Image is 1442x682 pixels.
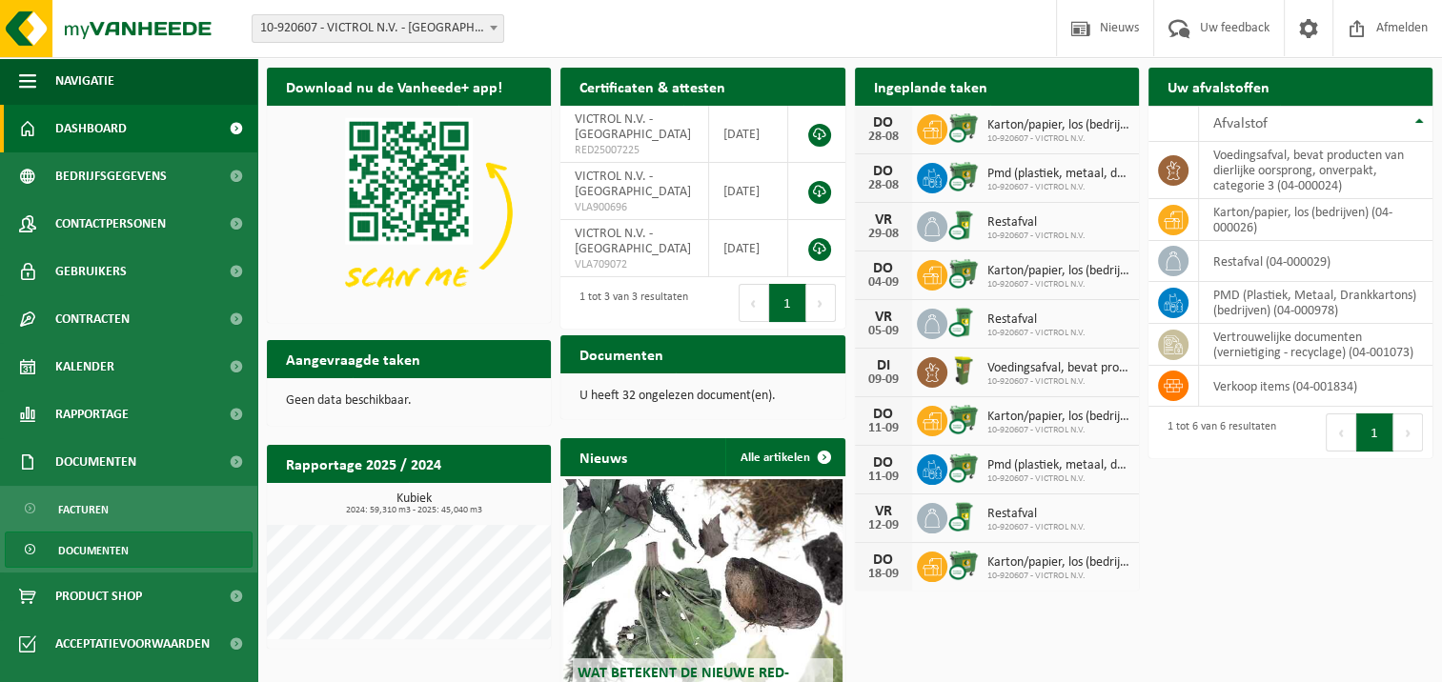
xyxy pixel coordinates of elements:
[864,179,903,192] div: 28-08
[864,310,903,325] div: VR
[864,504,903,519] div: VR
[769,284,806,322] button: 1
[987,458,1129,473] span: Pmd (plastiek, metaal, drankkartons) (bedrijven)
[864,373,903,387] div: 09-09
[987,361,1129,376] span: Voedingsafval, bevat producten van dierlijke oorsprong, onverpakt, categorie 3
[276,506,551,515] span: 2024: 59,310 m3 - 2025: 45,040 m3
[987,410,1129,425] span: Karton/papier, los (bedrijven)
[947,549,980,581] img: WB-0770-CU
[864,164,903,179] div: DO
[864,276,903,290] div: 04-09
[864,212,903,228] div: VR
[739,284,769,322] button: Previous
[560,335,682,372] h2: Documenten
[864,130,903,144] div: 28-08
[947,306,980,338] img: WB-0240-CU
[55,152,167,200] span: Bedrijfsgegevens
[5,532,253,568] a: Documenten
[987,215,1086,231] span: Restafval
[560,438,646,475] h2: Nieuws
[55,105,127,152] span: Dashboard
[55,200,166,248] span: Contactpersonen
[987,279,1129,291] span: 10-920607 - VICTROL N.V.
[987,312,1086,328] span: Restafval
[1199,199,1432,241] td: karton/papier, los (bedrijven) (04-000026)
[276,492,551,515] h3: Kubiek
[560,68,744,105] h2: Certificaten & attesten
[987,167,1129,182] span: Pmd (plastiek, metaal, drankkartons) (bedrijven)
[55,57,114,105] span: Navigatie
[575,227,691,256] span: VICTROL N.V. - [GEOGRAPHIC_DATA]
[55,295,130,343] span: Contracten
[267,445,460,482] h2: Rapportage 2025 / 2024
[855,68,1006,105] h2: Ingeplande taken
[987,555,1129,571] span: Karton/papier, los (bedrijven)
[987,328,1086,339] span: 10-920607 - VICTROL N.V.
[709,163,788,220] td: [DATE]
[1213,116,1268,131] span: Afvalstof
[267,68,521,105] h2: Download nu de Vanheede+ app!
[806,284,836,322] button: Next
[864,552,903,568] div: DO
[252,14,504,43] span: 10-920607 - VICTROL N.V. - ANTWERPEN
[1199,324,1432,366] td: vertrouwelijke documenten (vernietiging - recyclage) (04-001073)
[1199,366,1432,407] td: verkoop items (04-001834)
[575,170,691,199] span: VICTROL N.V. - [GEOGRAPHIC_DATA]
[575,257,694,272] span: VLA709072
[947,160,980,192] img: WB-0770-CU
[55,391,129,438] span: Rapportage
[987,182,1129,193] span: 10-920607 - VICTROL N.V.
[947,257,980,290] img: WB-0770-CU
[987,376,1129,388] span: 10-920607 - VICTROL N.V.
[1199,142,1432,199] td: voedingsafval, bevat producten van dierlijke oorsprong, onverpakt, categorie 3 (04-000024)
[575,200,694,215] span: VLA900696
[409,482,549,520] a: Bekijk rapportage
[1326,413,1356,451] button: Previous
[55,248,127,295] span: Gebruikers
[575,143,694,158] span: RED25007225
[947,451,980,484] img: WB-0770-CU
[58,532,129,569] span: Documenten
[864,115,903,130] div: DO
[1356,413,1393,451] button: 1
[864,519,903,532] div: 12-09
[55,438,136,486] span: Documenten
[947,354,980,387] img: WB-0060-HPE-GN-50
[5,491,253,527] a: Facturen
[864,422,903,435] div: 11-09
[987,264,1129,279] span: Karton/papier, los (bedrijven)
[864,471,903,484] div: 11-09
[987,522,1086,533] span: 10-920607 - VICTROL N.V.
[55,572,142,620] span: Product Shop
[575,112,691,142] span: VICTROL N.V. - [GEOGRAPHIC_DATA]
[1393,413,1423,451] button: Next
[987,571,1129,582] span: 10-920607 - VICTROL N.V.
[286,394,532,408] p: Geen data beschikbaar.
[267,106,551,319] img: Download de VHEPlus App
[570,282,688,324] div: 1 tot 3 van 3 resultaten
[864,568,903,581] div: 18-09
[1158,411,1276,453] div: 1 tot 6 van 6 resultaten
[864,261,903,276] div: DO
[987,473,1129,485] span: 10-920607 - VICTROL N.V.
[987,231,1086,242] span: 10-920607 - VICTROL N.V.
[864,325,903,338] div: 05-09
[267,340,439,377] h2: Aangevraagde taken
[864,407,903,422] div: DO
[864,228,903,241] div: 29-08
[725,438,843,476] a: Alle artikelen
[55,620,210,668] span: Acceptatievoorwaarden
[947,209,980,241] img: WB-0240-CU
[864,358,903,373] div: DI
[987,118,1129,133] span: Karton/papier, los (bedrijven)
[987,425,1129,436] span: 10-920607 - VICTROL N.V.
[579,390,825,403] p: U heeft 32 ongelezen document(en).
[58,491,109,528] span: Facturen
[1148,68,1289,105] h2: Uw afvalstoffen
[253,15,503,42] span: 10-920607 - VICTROL N.V. - ANTWERPEN
[1199,282,1432,324] td: PMD (Plastiek, Metaal, Drankkartons) (bedrijven) (04-000978)
[709,220,788,277] td: [DATE]
[947,111,980,144] img: WB-0770-CU
[864,455,903,471] div: DO
[987,507,1086,522] span: Restafval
